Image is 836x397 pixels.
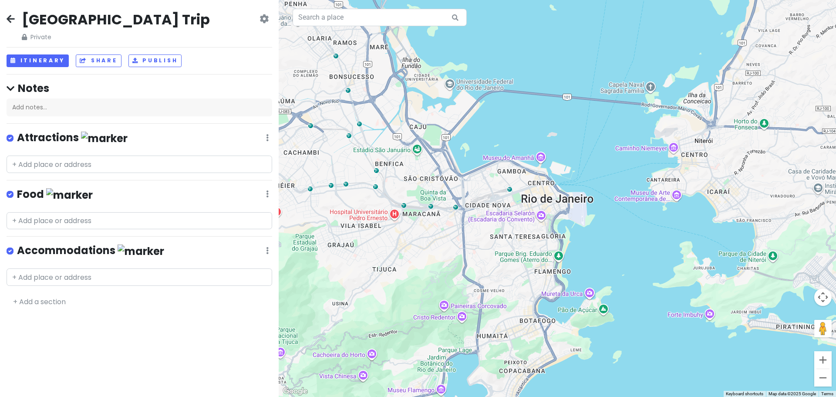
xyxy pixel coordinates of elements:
[769,391,816,396] span: Map data ©2025 Google
[13,297,66,307] a: + Add a section
[17,244,164,258] h4: Accommodations
[46,188,93,202] img: marker
[22,32,210,42] span: Private
[726,391,763,397] button: Keyboard shortcuts
[7,54,69,67] button: Itinerary
[281,386,310,397] a: Open this area in Google Maps (opens a new window)
[821,391,833,396] a: Terms (opens in new tab)
[128,54,182,67] button: Publish
[22,10,210,29] h2: [GEOGRAPHIC_DATA] Trip
[814,351,832,369] button: Zoom in
[118,244,164,258] img: marker
[7,156,272,173] input: + Add place or address
[7,98,272,117] div: Add notes...
[7,268,272,286] input: + Add place or address
[17,131,128,145] h4: Attractions
[281,386,310,397] img: Google
[814,288,832,306] button: Map camera controls
[76,54,121,67] button: Share
[814,369,832,387] button: Zoom out
[7,81,272,95] h4: Notes
[293,9,467,26] input: Search a place
[81,132,128,145] img: marker
[814,320,832,337] button: Drag Pegman onto the map to open Street View
[17,187,93,202] h4: Food
[7,212,272,230] input: + Add place or address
